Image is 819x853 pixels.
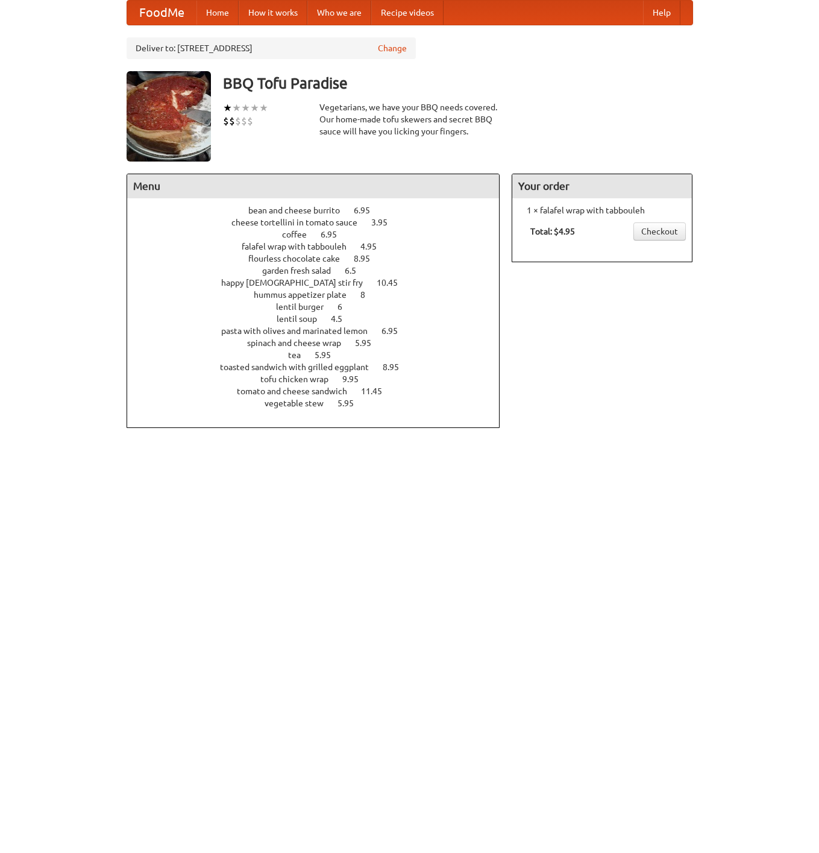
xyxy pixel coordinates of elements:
[231,218,369,227] span: cheese tortellini in tomato sauce
[239,1,307,25] a: How it works
[127,71,211,162] img: angular.jpg
[242,242,399,251] a: falafel wrap with tabbouleh 4.95
[518,204,686,216] li: 1 × falafel wrap with tabbouleh
[319,101,500,137] div: Vegetarians, we have your BBQ needs covered. Our home-made tofu skewers and secret BBQ sauce will...
[241,101,250,115] li: ★
[223,115,229,128] li: $
[241,115,247,128] li: $
[247,338,394,348] a: spinach and cheese wrap 5.95
[237,386,404,396] a: tomato and cheese sandwich 11.45
[355,338,383,348] span: 5.95
[196,1,239,25] a: Home
[377,278,410,288] span: 10.45
[254,290,388,300] a: hummus appetizer plate 8
[221,326,420,336] a: pasta with olives and marinated lemon 6.95
[337,302,354,312] span: 6
[220,362,421,372] a: toasted sandwich with grilled eggplant 8.95
[260,374,381,384] a: tofu chicken wrap 9.95
[277,314,329,324] span: lentil soup
[342,374,371,384] span: 9.95
[276,302,365,312] a: lentil burger 6
[237,386,359,396] span: tomato and cheese sandwich
[282,230,319,239] span: coffee
[345,266,368,275] span: 6.5
[360,242,389,251] span: 4.95
[321,230,349,239] span: 6.95
[633,222,686,241] a: Checkout
[220,362,381,372] span: toasted sandwich with grilled eggplant
[282,230,359,239] a: coffee 6.95
[265,398,376,408] a: vegetable stew 5.95
[643,1,680,25] a: Help
[248,206,392,215] a: bean and cheese burrito 6.95
[383,362,411,372] span: 8.95
[354,254,382,263] span: 8.95
[288,350,353,360] a: tea 5.95
[354,206,382,215] span: 6.95
[248,206,352,215] span: bean and cheese burrito
[381,326,410,336] span: 6.95
[331,314,354,324] span: 4.5
[242,242,359,251] span: falafel wrap with tabbouleh
[371,1,444,25] a: Recipe videos
[221,278,375,288] span: happy [DEMOGRAPHIC_DATA] stir fry
[265,398,336,408] span: vegetable stew
[223,71,693,95] h3: BBQ Tofu Paradise
[530,227,575,236] b: Total: $4.95
[250,101,259,115] li: ★
[277,314,365,324] a: lentil soup 4.5
[127,174,500,198] h4: Menu
[259,101,268,115] li: ★
[248,254,392,263] a: flourless chocolate cake 8.95
[262,266,343,275] span: garden fresh salad
[221,278,420,288] a: happy [DEMOGRAPHIC_DATA] stir fry 10.45
[127,1,196,25] a: FoodMe
[371,218,400,227] span: 3.95
[221,326,380,336] span: pasta with olives and marinated lemon
[248,254,352,263] span: flourless chocolate cake
[512,174,692,198] h4: Your order
[337,398,366,408] span: 5.95
[232,101,241,115] li: ★
[378,42,407,54] a: Change
[235,115,241,128] li: $
[247,338,353,348] span: spinach and cheese wrap
[288,350,313,360] span: tea
[276,302,336,312] span: lentil burger
[127,37,416,59] div: Deliver to: [STREET_ADDRESS]
[223,101,232,115] li: ★
[260,374,340,384] span: tofu chicken wrap
[229,115,235,128] li: $
[247,115,253,128] li: $
[231,218,410,227] a: cheese tortellini in tomato sauce 3.95
[360,290,377,300] span: 8
[315,350,343,360] span: 5.95
[254,290,359,300] span: hummus appetizer plate
[262,266,378,275] a: garden fresh salad 6.5
[307,1,371,25] a: Who we are
[361,386,394,396] span: 11.45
